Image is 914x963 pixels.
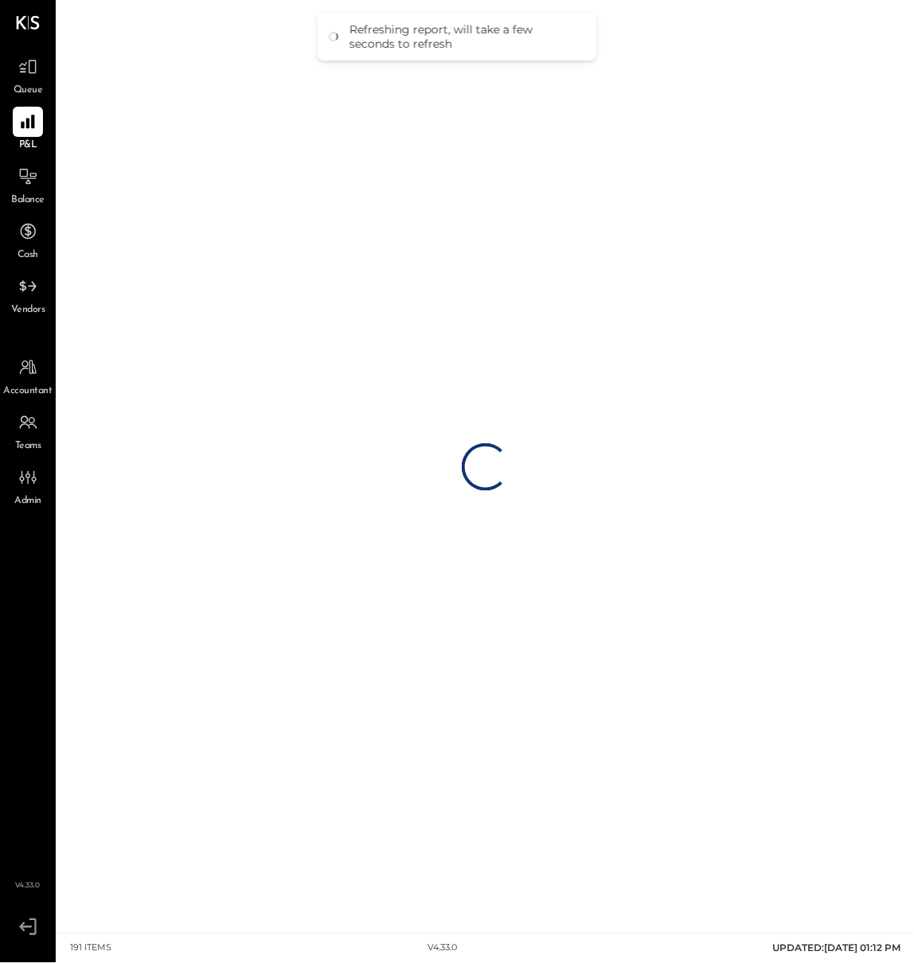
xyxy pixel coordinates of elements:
[350,22,580,51] div: Refreshing report, will take a few seconds to refresh
[4,384,53,399] span: Accountant
[428,942,457,955] div: v 4.33.0
[773,942,901,954] span: UPDATED: [DATE] 01:12 PM
[1,462,55,509] a: Admin
[1,216,55,263] a: Cash
[14,494,41,509] span: Admin
[11,303,45,318] span: Vendors
[1,353,55,399] a: Accountant
[11,193,45,208] span: Balance
[1,407,55,454] a: Teams
[70,942,111,955] div: 191 items
[1,271,55,318] a: Vendors
[1,52,55,98] a: Queue
[15,439,41,454] span: Teams
[1,162,55,208] a: Balance
[1,107,55,153] a: P&L
[14,84,43,98] span: Queue
[18,248,38,263] span: Cash
[19,138,37,153] span: P&L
